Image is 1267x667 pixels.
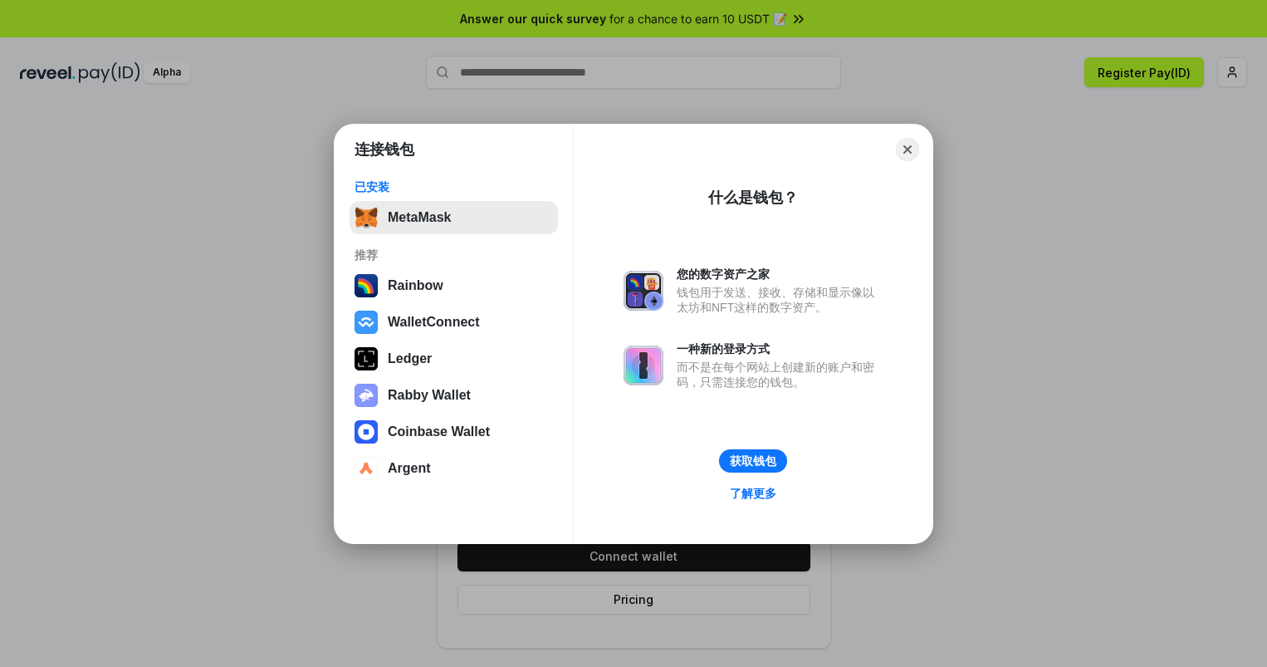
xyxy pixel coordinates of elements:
div: 您的数字资产之家 [677,267,883,282]
div: 而不是在每个网站上创建新的账户和密码，只需连接您的钱包。 [677,360,883,390]
div: Ledger [388,351,432,366]
img: svg+xml,%3Csvg%20xmlns%3D%22http%3A%2F%2Fwww.w3.org%2F2000%2Fsvg%22%20width%3D%2228%22%20height%3... [355,347,378,370]
img: svg+xml,%3Csvg%20width%3D%22120%22%20height%3D%22120%22%20viewBox%3D%220%200%20120%20120%22%20fil... [355,274,378,297]
img: svg+xml,%3Csvg%20width%3D%2228%22%20height%3D%2228%22%20viewBox%3D%220%200%2028%2028%22%20fill%3D... [355,311,378,334]
img: svg+xml,%3Csvg%20xmlns%3D%22http%3A%2F%2Fwww.w3.org%2F2000%2Fsvg%22%20fill%3D%22none%22%20viewBox... [624,271,663,311]
button: Rainbow [350,269,558,302]
img: svg+xml,%3Csvg%20fill%3D%22none%22%20height%3D%2233%22%20viewBox%3D%220%200%2035%2033%22%20width%... [355,206,378,229]
button: Coinbase Wallet [350,415,558,449]
button: Ledger [350,342,558,375]
div: 钱包用于发送、接收、存储和显示像以太坊和NFT这样的数字资产。 [677,285,883,315]
div: MetaMask [388,210,451,225]
a: 了解更多 [720,483,786,504]
img: svg+xml,%3Csvg%20xmlns%3D%22http%3A%2F%2Fwww.w3.org%2F2000%2Fsvg%22%20fill%3D%22none%22%20viewBox... [624,346,663,385]
div: Argent [388,461,431,476]
div: Rabby Wallet [388,388,471,403]
div: 获取钱包 [730,454,776,468]
button: Rabby Wallet [350,379,558,412]
div: Rainbow [388,278,443,293]
div: 什么是钱包？ [708,188,798,208]
div: WalletConnect [388,315,480,330]
button: 获取钱包 [719,449,787,473]
img: svg+xml,%3Csvg%20width%3D%2228%22%20height%3D%2228%22%20viewBox%3D%220%200%2028%2028%22%20fill%3D... [355,457,378,480]
div: 了解更多 [730,486,776,501]
button: Close [896,138,919,161]
div: 已安装 [355,179,553,194]
button: MetaMask [350,201,558,234]
img: svg+xml,%3Csvg%20width%3D%2228%22%20height%3D%2228%22%20viewBox%3D%220%200%2028%2028%22%20fill%3D... [355,420,378,444]
div: 一种新的登录方式 [677,341,883,356]
div: 推荐 [355,248,553,262]
button: WalletConnect [350,306,558,339]
img: svg+xml,%3Csvg%20xmlns%3D%22http%3A%2F%2Fwww.w3.org%2F2000%2Fsvg%22%20fill%3D%22none%22%20viewBox... [355,384,378,407]
h1: 连接钱包 [355,140,414,159]
button: Argent [350,452,558,485]
div: Coinbase Wallet [388,424,490,439]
